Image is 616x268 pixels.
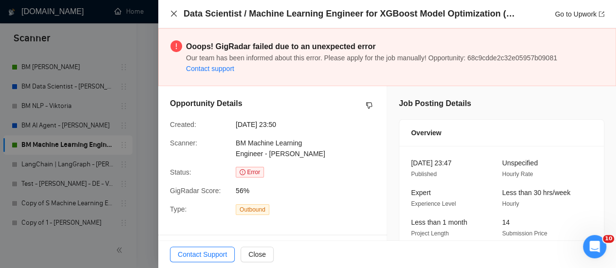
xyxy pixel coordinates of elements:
span: Experience Level [411,200,456,207]
span: Our team has been informed about this error. Please apply for the job manually! Opportunity: 68c9... [186,54,557,62]
span: Type: [170,205,187,213]
span: Contact Support [178,249,227,260]
button: dislike [363,100,375,111]
span: Unspecified [502,159,538,167]
span: BM Machine Learning Engineer - [PERSON_NAME] [236,139,325,158]
h5: Opportunity Details [170,98,242,109]
span: exclamation-circle [240,169,245,175]
span: Outbound [236,204,269,215]
span: 56% [236,185,382,196]
button: Contact Support [170,247,235,262]
span: Scanner: [170,139,197,147]
a: Go to Upworkexport [555,10,604,18]
span: Submission Price [502,230,547,237]
span: dislike [366,102,373,109]
span: Overview [411,127,441,138]
span: 10 [603,235,614,243]
span: export [598,11,604,17]
span: Status: [170,168,191,176]
span: 14 [502,218,510,226]
button: Close [241,247,274,262]
span: Created: [170,121,196,128]
span: [DATE] 23:47 [411,159,451,167]
span: GigRadar Score: [170,187,221,195]
span: close [170,10,178,18]
span: Less than 30 hrs/week [502,189,570,197]
iframe: Intercom live chat [583,235,606,258]
h4: Data Scientist / Machine Learning Engineer for XGBoost Model Optimization (Crypto Project) [184,8,520,20]
button: Close [170,10,178,18]
span: Expert [411,189,430,197]
span: Hourly [502,200,519,207]
span: Project Length [411,230,448,237]
span: Error [236,167,264,178]
span: exclamation-circle [170,40,182,52]
a: Contact support [186,65,234,72]
h5: Job Posting Details [399,98,471,109]
span: Less than 1 month [411,218,467,226]
span: Published [411,171,437,178]
span: [DATE] 23:50 [236,119,382,130]
span: Hourly Rate [502,171,533,178]
strong: Ooops! GigRadar failed due to an unexpected error [186,42,375,51]
span: Close [248,249,266,260]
